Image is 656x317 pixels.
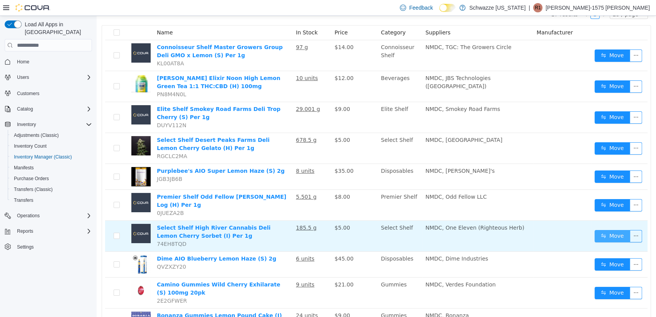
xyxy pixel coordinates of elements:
[469,3,526,12] p: Schwazze [US_STATE]
[238,266,257,272] span: $21.00
[35,208,54,227] img: Select Shelf High River Cannabis Deli Lemon Cherry Sorbet (I) Per 1g placeholder
[329,266,399,272] span: NMDC, Verdes Foundation
[238,28,257,34] span: $14.00
[60,90,184,104] a: Elite Shelf Smokey Road Farms Deli Trop Cherry (S) Per 1g
[8,152,95,162] button: Inventory Manager (Classic)
[14,197,33,203] span: Transfers
[11,196,92,205] span: Transfers
[35,89,54,109] img: Elite Shelf Smokey Road Farms Deli Trop Cherry (S) Per 1g placeholder
[15,4,50,12] img: Cova
[11,152,92,162] span: Inventory Manager (Classic)
[238,59,257,65] span: $12.00
[533,155,546,167] button: icon: ellipsis
[17,90,39,97] span: Customers
[281,262,326,293] td: Gummies
[281,236,326,262] td: Disposables
[8,184,95,195] button: Transfers (Classic)
[238,240,257,246] span: $45.00
[8,173,95,184] button: Purchase Orders
[498,126,534,139] button: icon: swapMove
[498,183,534,196] button: icon: swapMove
[60,137,91,143] span: RGCLC2MA
[498,95,534,108] button: icon: swapMove
[329,28,415,34] span: NMDC, TGC: The Growers Circle
[5,53,92,273] nav: Complex example
[60,160,86,166] span: JGB3JB6B
[11,141,92,151] span: Inventory Count
[329,152,398,158] span: NMDC, [PERSON_NAME]'s
[35,296,54,315] img: Bonanza Gummies Lemon Pound Cake (I) 100mg 10pk hero shot
[238,209,253,215] span: $5.00
[14,88,92,98] span: Customers
[60,297,185,311] a: Bonanza Gummies Lemon Pound Cake (I) 100mg 10pk
[60,225,90,231] span: 74EH8TQD
[11,131,62,140] a: Adjustments (Classic)
[281,117,326,148] td: Select Shelf
[281,55,326,86] td: Beverages
[329,14,354,20] span: Suppliers
[60,248,90,254] span: QVZXZY20
[199,28,211,34] u: 97 g
[11,185,56,194] a: Transfers (Classic)
[14,57,92,66] span: Home
[11,152,75,162] a: Inventory Manager (Classic)
[238,178,253,184] span: $8.00
[2,104,95,114] button: Catalog
[2,210,95,221] button: Operations
[14,211,43,220] button: Operations
[498,271,534,283] button: icon: swapMove
[60,266,184,280] a: Camino Gummies Wild Cherry Exhilarate (S) 100mg 20pk
[199,297,221,303] u: 24 units
[14,104,36,114] button: Catalog
[199,59,221,65] u: 10 units
[281,205,326,236] td: Select Shelf
[329,90,403,96] span: NMDC, Smokey Road Farms
[8,162,95,173] button: Manifests
[14,227,36,236] button: Reports
[14,154,72,160] span: Inventory Manager (Classic)
[238,152,257,158] span: $35.00
[60,44,87,51] span: KL00AT8A
[14,57,32,66] a: Home
[546,3,650,12] p: [PERSON_NAME]-1575 [PERSON_NAME]
[281,86,326,117] td: Elite Shelf
[35,120,54,140] img: Select Shelf Desert Peaks Farms Deli Lemon Cherry Gelato (H) Per 1g hero shot
[35,265,54,284] img: Camino Gummies Wild Cherry Exhilarate (S) 100mg 20pk hero shot
[281,174,326,205] td: Premier Shelf
[14,104,92,114] span: Catalog
[440,14,476,20] span: Manufacturer
[8,130,95,141] button: Adjustments (Classic)
[17,121,36,128] span: Inventory
[14,89,42,98] a: Customers
[14,211,92,220] span: Operations
[35,177,54,196] img: Premier Shelf Odd Fellow Deli Lemon Log (H) Per 1g placeholder
[2,226,95,237] button: Reports
[2,119,95,130] button: Inventory
[2,87,95,99] button: Customers
[60,282,90,288] span: 2E2GFWER
[60,106,90,112] span: DUYV112N
[35,58,54,78] img: Dixie Elixir Noon High Lemon Green Tea 1:1 THC:CBD (H) 100mg hero shot
[17,59,29,65] span: Home
[60,240,180,246] a: Dime AIO Blueberry Lemon Haze (S) 2g
[533,126,546,139] button: icon: ellipsis
[498,242,534,255] button: icon: swapMove
[409,4,433,12] span: Feedback
[8,141,95,152] button: Inventory Count
[533,271,546,283] button: icon: ellipsis
[238,121,253,127] span: $5.00
[281,148,326,174] td: Disposables
[35,151,54,170] img: Purplebee's AIO Super Lemon Haze (S) 2g hero shot
[11,185,92,194] span: Transfers (Classic)
[199,14,221,20] span: In Stock
[439,4,455,12] input: Dark Mode
[2,56,95,67] button: Home
[11,163,37,172] a: Manifests
[11,131,92,140] span: Adjustments (Classic)
[329,297,372,303] span: NMDC, Bonanza
[14,73,32,82] button: Users
[8,195,95,206] button: Transfers
[199,90,223,96] u: 29.001 g
[60,75,90,82] span: PN8M4N0L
